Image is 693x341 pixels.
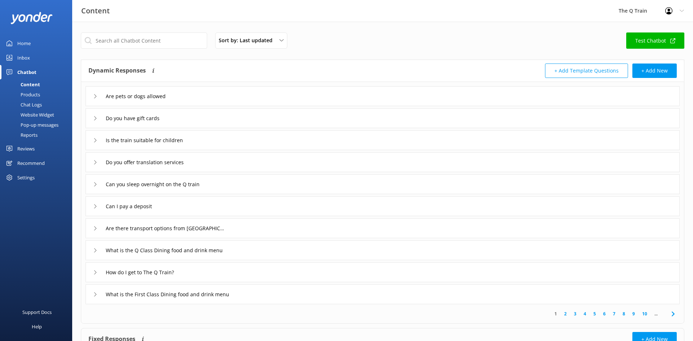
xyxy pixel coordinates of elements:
[580,310,590,317] a: 4
[88,64,146,78] h4: Dynamic Responses
[4,130,38,140] div: Reports
[600,310,609,317] a: 6
[17,65,36,79] div: Chatbot
[590,310,600,317] a: 5
[561,310,570,317] a: 2
[81,5,110,17] h3: Content
[32,319,42,334] div: Help
[22,305,52,319] div: Support Docs
[651,310,661,317] span: ...
[17,170,35,185] div: Settings
[4,120,58,130] div: Pop-up messages
[545,64,628,78] button: + Add Template Questions
[632,64,677,78] button: + Add New
[17,141,35,156] div: Reviews
[4,120,72,130] a: Pop-up messages
[4,89,40,100] div: Products
[638,310,651,317] a: 10
[17,36,31,51] div: Home
[4,110,54,120] div: Website Widget
[17,51,30,65] div: Inbox
[570,310,580,317] a: 3
[17,156,45,170] div: Recommend
[4,79,72,89] a: Content
[81,32,207,49] input: Search all Chatbot Content
[609,310,619,317] a: 7
[629,310,638,317] a: 9
[4,130,72,140] a: Reports
[551,310,561,317] a: 1
[4,110,72,120] a: Website Widget
[4,79,40,89] div: Content
[4,100,72,110] a: Chat Logs
[219,36,277,44] span: Sort by: Last updated
[626,32,684,49] a: Test Chatbot
[4,89,72,100] a: Products
[4,100,42,110] div: Chat Logs
[11,12,52,24] img: yonder-white-logo.png
[619,310,629,317] a: 8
